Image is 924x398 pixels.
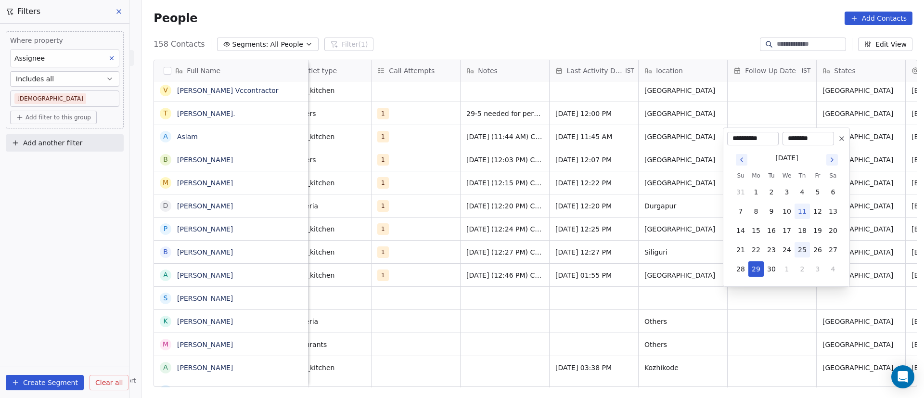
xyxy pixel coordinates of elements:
button: 20 [825,223,841,238]
th: Wednesday [779,171,795,180]
th: Monday [748,171,764,180]
button: 13 [825,204,841,219]
button: 12 [810,204,825,219]
th: Friday [810,171,825,180]
button: 14 [733,223,748,238]
button: 21 [733,242,748,257]
button: 30 [764,261,779,277]
button: 31 [733,184,748,200]
button: 15 [748,223,764,238]
th: Sunday [733,171,748,180]
button: 11 [795,204,810,219]
button: 25 [795,242,810,257]
button: 3 [810,261,825,277]
button: 1 [748,184,764,200]
th: Thursday [795,171,810,180]
button: 19 [810,223,825,238]
button: 5 [810,184,825,200]
button: 17 [779,223,795,238]
button: 29 [748,261,764,277]
button: 3 [779,184,795,200]
button: 28 [733,261,748,277]
button: 24 [779,242,795,257]
div: [DATE] [775,153,798,163]
button: 26 [810,242,825,257]
button: 18 [795,223,810,238]
th: Saturday [825,171,841,180]
button: 1 [779,261,795,277]
button: 16 [764,223,779,238]
button: Go to previous month [735,153,748,167]
button: 23 [764,242,779,257]
button: 6 [825,184,841,200]
button: 4 [825,261,841,277]
button: 8 [748,204,764,219]
button: 10 [779,204,795,219]
button: 2 [795,261,810,277]
button: 9 [764,204,779,219]
button: 4 [795,184,810,200]
button: 7 [733,204,748,219]
th: Tuesday [764,171,779,180]
button: 22 [748,242,764,257]
button: 27 [825,242,841,257]
button: 2 [764,184,779,200]
button: Go to next month [825,153,839,167]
